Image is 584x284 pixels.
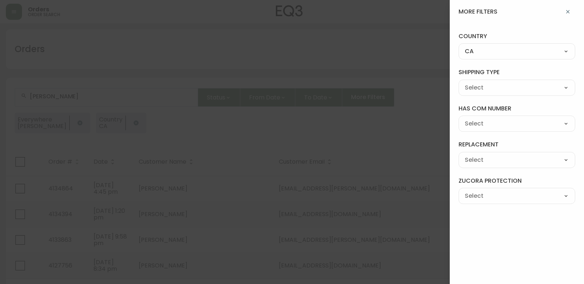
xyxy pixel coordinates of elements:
[459,177,575,185] label: zucora protection
[459,68,575,76] label: shipping type
[459,8,497,16] h4: more filters
[459,32,575,40] label: country
[459,105,575,113] label: has com number
[459,141,575,149] label: replacement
